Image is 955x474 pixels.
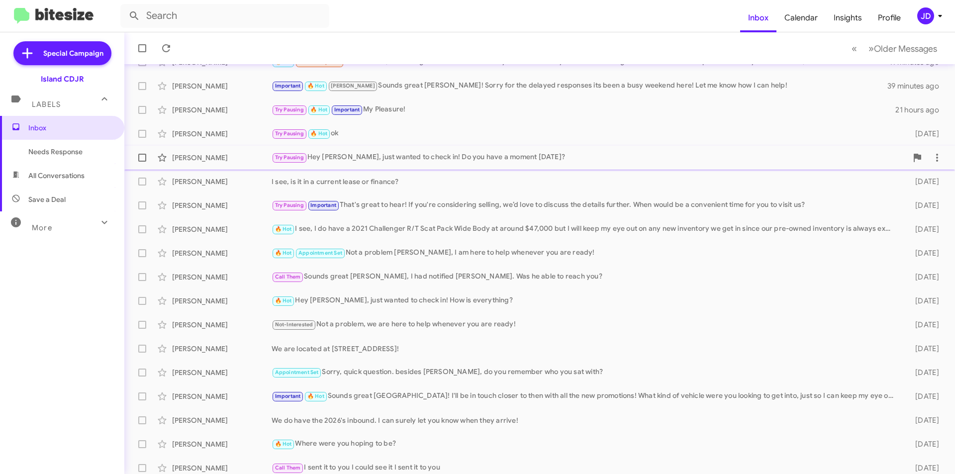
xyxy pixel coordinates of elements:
span: Inbox [28,123,113,133]
div: [DATE] [899,391,947,401]
div: [DATE] [899,296,947,306]
button: Previous [846,38,863,59]
div: [DATE] [899,415,947,425]
input: Search [120,4,329,28]
div: Island CDJR [41,74,84,84]
div: I see, is it in a current lease or finance? [272,177,899,187]
span: Try Pausing [275,154,304,161]
div: 21 hours ago [895,105,947,115]
div: Sorry, quick question. besides [PERSON_NAME], do you remember who you sat with? [272,367,899,378]
span: All Conversations [28,171,85,181]
span: Save a Deal [28,194,66,204]
span: 🔥 Hot [275,297,292,304]
button: JD [909,7,944,24]
span: Older Messages [874,43,937,54]
div: [PERSON_NAME] [172,320,272,330]
span: Not-Interested [275,321,313,328]
div: [PERSON_NAME] [172,296,272,306]
span: Special Campaign [43,48,103,58]
div: [PERSON_NAME] [172,463,272,473]
div: [DATE] [899,320,947,330]
span: 🔥 Hot [310,130,327,137]
div: [PERSON_NAME] [172,81,272,91]
span: Call Them [275,465,301,471]
span: Labels [32,100,61,109]
div: [DATE] [899,200,947,210]
div: [DATE] [899,129,947,139]
span: Important [275,83,301,89]
div: [DATE] [899,248,947,258]
div: Sounds great [GEOGRAPHIC_DATA]! I'll be in touch closer to then with all the new promotions! What... [272,390,899,402]
div: [PERSON_NAME] [172,391,272,401]
span: Try Pausing [275,130,304,137]
div: [PERSON_NAME] [172,415,272,425]
div: [PERSON_NAME] [172,105,272,115]
div: [PERSON_NAME] [172,200,272,210]
div: I see, I do have a 2021 Challenger R/T Scat Pack Wide Body at around $47,000 but I will keep my e... [272,223,899,235]
div: [PERSON_NAME] [172,368,272,378]
a: Inbox [740,3,776,32]
span: Important [275,393,301,399]
div: [PERSON_NAME] [172,272,272,282]
span: Appointment Set [298,250,342,256]
div: We do have the 2026's inbound. I can surely let you know when they arrive! [272,415,899,425]
div: ok [272,128,899,139]
div: [DATE] [899,368,947,378]
div: My Pleasure! [272,104,895,115]
div: [DATE] [899,439,947,449]
span: Important [334,106,360,113]
div: Sounds great [PERSON_NAME], I had notified [PERSON_NAME]. Was he able to reach you? [272,271,899,283]
span: 🔥 Hot [275,250,292,256]
div: 39 minutes ago [887,81,947,91]
div: Not a problem, we are here to help whenever you are ready! [272,319,899,330]
span: Needs Response [28,147,113,157]
div: [PERSON_NAME] [172,129,272,139]
span: 🔥 Hot [307,83,324,89]
span: 🔥 Hot [275,226,292,232]
div: JD [917,7,934,24]
div: [DATE] [899,344,947,354]
span: Try Pausing [275,202,304,208]
div: [DATE] [899,463,947,473]
div: That's great to hear! If you're considering selling, we’d love to discuss the details further. Wh... [272,199,899,211]
span: Try Pausing [275,106,304,113]
span: 🔥 Hot [310,106,327,113]
span: « [852,42,857,55]
div: [PERSON_NAME] [172,224,272,234]
nav: Page navigation example [846,38,943,59]
span: Call Them [275,274,301,280]
div: [DATE] [899,224,947,234]
div: We are located at [STREET_ADDRESS]! [272,344,899,354]
div: [DATE] [899,177,947,187]
div: Not a problem [PERSON_NAME], I am here to help whenever you are ready! [272,247,899,259]
div: [PERSON_NAME] [172,177,272,187]
a: Special Campaign [13,41,111,65]
div: Hey [PERSON_NAME], just wanted to check in! How is everything? [272,295,899,306]
div: Where were you hoping to be? [272,438,899,450]
span: More [32,223,52,232]
div: [PERSON_NAME] [172,439,272,449]
span: Appointment Set [275,369,319,376]
div: Sounds great [PERSON_NAME]! Sorry for the delayed responses its been a busy weekend here! Let me ... [272,80,887,92]
div: Hey [PERSON_NAME], just wanted to check in! Do you have a moment [DATE]? [272,152,907,163]
div: [PERSON_NAME] [172,153,272,163]
div: [PERSON_NAME] [172,344,272,354]
a: Calendar [776,3,826,32]
span: 🔥 Hot [275,441,292,447]
button: Next [862,38,943,59]
div: I sent it to you I could see it I sent it to you [272,462,899,474]
span: [PERSON_NAME] [331,83,375,89]
a: Insights [826,3,870,32]
span: 🔥 Hot [307,393,324,399]
div: [PERSON_NAME] [172,248,272,258]
div: [DATE] [899,272,947,282]
span: » [868,42,874,55]
a: Profile [870,3,909,32]
span: Important [310,202,336,208]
